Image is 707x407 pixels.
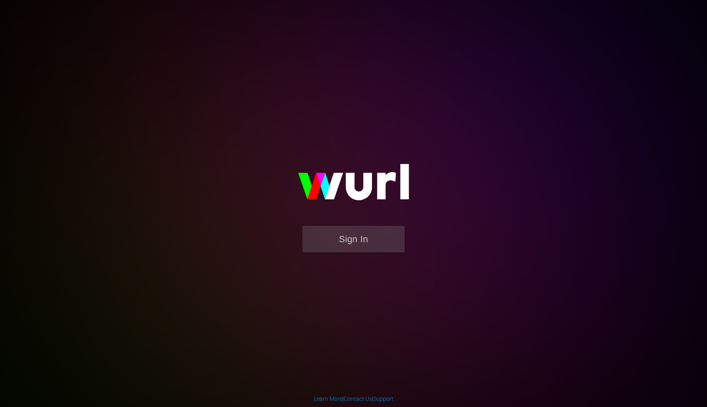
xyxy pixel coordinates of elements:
a: Contact Us [344,396,372,402]
a: Learn More [314,396,342,402]
button: Sign In [302,226,405,252]
img: wurl-logo-on-black-223613ac3d8ba8fe6dc639794a292ebdb59501304c7dfd60c99c58986ef67473.svg [272,146,435,226]
div: | | [314,395,394,403]
a: Support [373,396,394,402]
